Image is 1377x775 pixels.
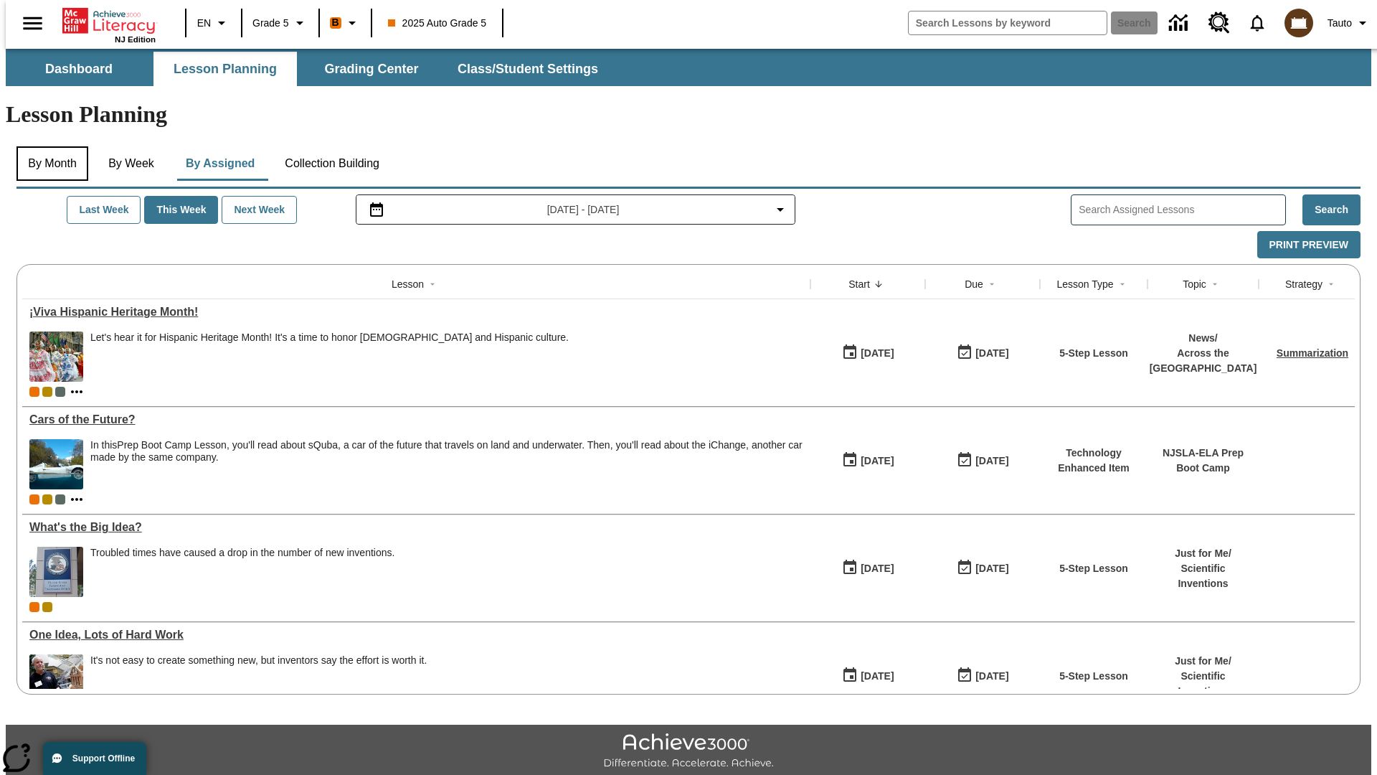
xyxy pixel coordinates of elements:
[861,344,894,362] div: [DATE]
[975,452,1008,470] div: [DATE]
[29,306,803,319] div: ¡Viva Hispanic Heritage Month!
[1206,276,1224,293] button: Sort
[95,146,167,181] button: By Week
[952,339,1013,367] button: 09/21/25: Last day the lesson can be accessed
[29,547,83,597] img: A large sign near a building says U.S. Patent and Trademark Office. A troubled economy can make i...
[90,654,427,705] div: It's not easy to create something new, but inventors say the effort is worth it.
[837,339,899,367] button: 09/18/25: First time the lesson was available
[29,332,83,382] img: A photograph of Hispanic women participating in a parade celebrating Hispanic culture. The women ...
[29,306,803,319] a: ¡Viva Hispanic Heritage Month! , Lessons
[1257,231,1361,259] button: Print Preview
[68,383,85,400] button: Show more classes
[6,49,1371,86] div: SubNavbar
[7,52,151,86] button: Dashboard
[1284,9,1313,37] img: avatar image
[42,387,52,397] span: New 2025 class
[870,276,887,293] button: Sort
[837,447,899,474] button: 09/18/25: First time the lesson was available
[547,202,620,217] span: [DATE] - [DATE]
[62,6,156,35] a: Home
[1155,669,1251,699] p: Scientific Inventions
[952,555,1013,582] button: 04/13/26: Last day the lesson can be accessed
[90,332,569,344] div: Let's hear it for Hispanic Heritage Month! It's a time to honor [DEMOGRAPHIC_DATA] and Hispanic c...
[55,387,65,397] div: OL 2025 Auto Grade 6
[392,277,424,291] div: Lesson
[115,35,156,44] span: NJ Edition
[90,439,803,489] div: In this Prep Boot Camp Lesson, you'll read about sQuba, a car of the future that travels on land ...
[837,662,899,690] button: 03/17/25: First time the lesson was available
[1276,4,1322,42] button: Select a new avatar
[983,276,1000,293] button: Sort
[222,196,297,224] button: Next Week
[1160,4,1200,43] a: Data Center
[29,521,803,534] div: What's the Big Idea?
[1150,331,1257,346] p: News /
[1277,347,1348,359] a: Summarization
[29,494,39,504] span: Current Class
[1155,654,1251,669] p: Just for Me /
[837,555,899,582] button: 04/07/25: First time the lesson was available
[446,52,610,86] button: Class/Student Settings
[1322,276,1340,293] button: Sort
[90,547,394,559] div: Troubled times have caused a drop in the number of new inventions.
[29,413,803,426] div: Cars of the Future?
[861,452,894,470] div: [DATE]
[975,560,1008,578] div: [DATE]
[975,344,1008,362] div: [DATE]
[1047,446,1140,476] p: Technology Enhanced Item
[90,439,803,463] testabrev: Prep Boot Camp Lesson, you'll read about sQuba, a car of the future that travels on land and unde...
[1155,446,1251,476] p: NJSLA-ELA Prep Boot Camp
[388,16,487,31] span: 2025 Auto Grade 5
[909,11,1107,34] input: search field
[72,753,135,764] span: Support Offline
[43,742,146,775] button: Support Offline
[29,602,39,612] span: Current Class
[1114,276,1131,293] button: Sort
[848,277,870,291] div: Start
[1200,4,1239,42] a: Resource Center, Will open in new tab
[424,276,441,293] button: Sort
[174,146,266,181] button: By Assigned
[90,547,394,597] div: Troubled times have caused a drop in the number of new inventions.
[29,439,83,489] img: High-tech automobile treading water.
[952,662,1013,690] button: 03/23/26: Last day the lesson can be accessed
[975,667,1008,685] div: [DATE]
[1059,669,1128,684] p: 5-Step Lesson
[965,277,983,291] div: Due
[6,101,1371,128] h1: Lesson Planning
[67,196,141,224] button: Last Week
[42,602,52,612] div: New 2025 class
[16,146,88,181] button: By Month
[29,413,803,426] a: Cars of the Future? , Lessons
[1285,277,1322,291] div: Strategy
[174,61,277,77] span: Lesson Planning
[1059,346,1128,361] p: 5-Step Lesson
[42,494,52,504] div: New 2025 class
[1322,10,1377,36] button: Profile/Settings
[252,16,289,31] span: Grade 5
[68,491,85,508] button: Show more classes
[1328,16,1352,31] span: Tauto
[861,560,894,578] div: [DATE]
[1056,277,1113,291] div: Lesson Type
[90,654,427,667] div: It's not easy to create something new, but inventors say the effort is worth it.
[362,201,790,218] button: Select the date range menu item
[29,387,39,397] div: Current Class
[300,52,443,86] button: Grading Center
[273,146,391,181] button: Collection Building
[324,10,366,36] button: Boost Class color is orange. Change class color
[324,61,418,77] span: Grading Center
[153,52,297,86] button: Lesson Planning
[861,667,894,685] div: [DATE]
[1079,199,1285,220] input: Search Assigned Lessons
[1239,4,1276,42] a: Notifications
[55,494,65,504] div: OL 2025 Auto Grade 6
[1155,546,1251,561] p: Just for Me /
[11,2,54,44] button: Open side menu
[45,61,113,77] span: Dashboard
